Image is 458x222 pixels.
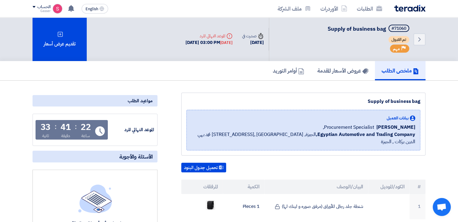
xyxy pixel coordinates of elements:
[206,199,215,211] img: Case_1755177005306.png
[223,194,264,219] td: 1 Pieces
[376,124,415,131] span: [PERSON_NAME]
[311,61,375,80] a: عروض الأسعار المقدمة
[316,2,352,16] a: الأوردرات
[394,5,425,12] img: Teradix logo
[393,46,400,52] span: مهم
[317,67,368,74] h5: عروض الأسعار المقدمة
[81,133,90,139] div: ساعة
[81,123,91,131] div: 22
[220,40,232,46] div: [DATE]
[223,180,264,194] th: الكمية
[109,126,154,133] div: الموعد النهائي للرد
[266,61,311,80] a: أوامر التوريد
[242,39,264,46] div: [DATE]
[33,95,157,106] div: مواعيد الطلب
[42,133,49,139] div: ثانية
[186,98,420,105] div: Supply of business bag
[61,133,70,139] div: دقيقة
[316,131,415,138] b: Egyptian Automotive and Trading Company,
[323,124,374,131] span: Procurement Specialist,
[33,17,87,61] div: تقديم عرض أسعار
[388,36,409,43] span: تم القبول
[328,25,386,33] span: Supply of business bag
[242,33,264,39] div: صدرت في
[37,5,50,10] div: الحساب
[119,153,153,160] span: الأسئلة والأجوبة
[192,131,415,145] span: الجيزة, [GEOGRAPHIC_DATA] ,[STREET_ADDRESS] محمد بهي الدين بركات , الجيزة
[273,2,316,16] a: ملف الشركة
[75,121,77,132] div: :
[78,184,112,213] img: empty_state_list.svg
[33,9,50,13] div: Gasser
[41,123,51,131] div: 33
[433,198,451,216] a: Open chat
[86,7,98,11] span: English
[410,194,425,219] td: 1
[264,194,368,219] td: شنطة جلد رجالى للأوراق (مرفق صوره و لينك لها)
[181,163,226,172] button: تحميل جدول البنود
[410,180,425,194] th: #
[391,26,406,31] div: #71060
[352,2,387,16] a: الطلبات
[375,61,425,80] a: ملخص الطلب
[61,123,71,131] div: 41
[264,180,368,194] th: البيان/الوصف
[181,180,223,194] th: المرفقات
[368,180,410,194] th: الكود/الموديل
[382,67,419,74] h5: ملخص الطلب
[328,25,410,33] h5: Supply of business bag
[185,33,232,39] div: الموعد النهائي للرد
[82,4,108,14] button: English
[387,115,409,121] span: بيانات العميل
[53,4,62,14] img: unnamed_1748516558010.png
[185,39,232,46] div: [DATE] 03:00 PM
[55,121,57,132] div: :
[273,67,304,74] h5: أوامر التوريد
